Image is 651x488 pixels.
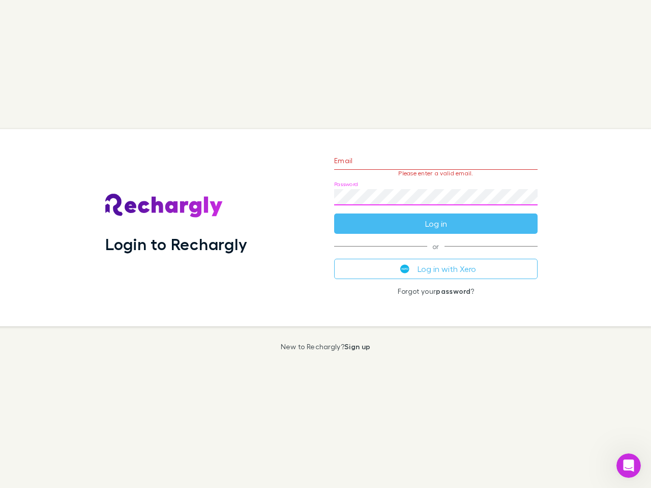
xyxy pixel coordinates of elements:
[344,342,370,351] a: Sign up
[334,180,358,188] label: Password
[281,343,371,351] p: New to Rechargly?
[105,194,223,218] img: Rechargly's Logo
[436,287,470,295] a: password
[400,264,409,273] img: Xero's logo
[105,234,247,254] h1: Login to Rechargly
[334,259,538,279] button: Log in with Xero
[334,170,538,177] p: Please enter a valid email.
[334,213,538,234] button: Log in
[334,246,538,247] span: or
[616,453,641,478] iframe: Intercom live chat
[334,287,538,295] p: Forgot your ?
